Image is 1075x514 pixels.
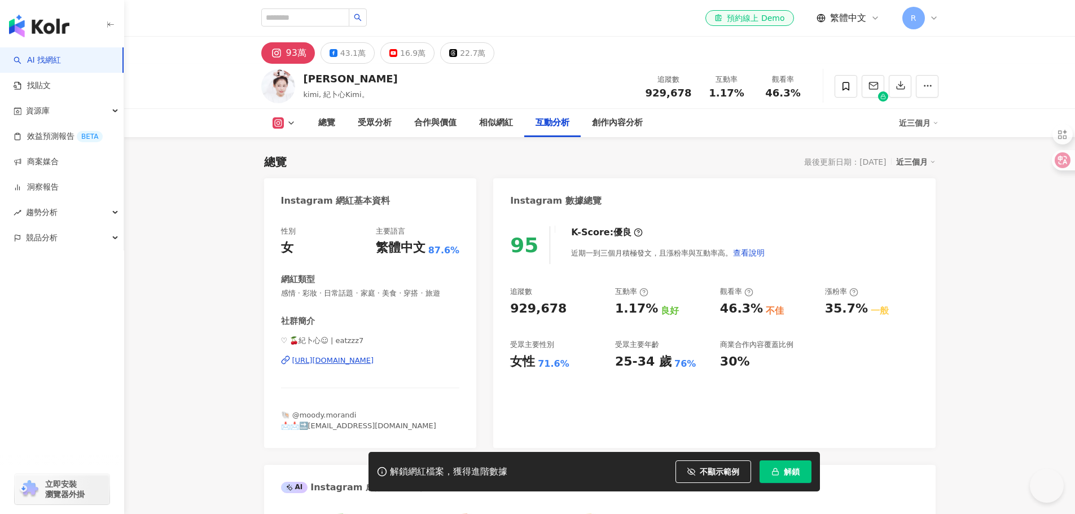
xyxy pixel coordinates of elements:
div: 總覽 [264,154,287,170]
div: 43.1萬 [340,45,366,61]
a: searchAI 找網紅 [14,55,61,66]
div: 良好 [661,305,679,317]
div: 近期一到三個月積極發文，且漲粉率與互動率高。 [571,241,765,264]
div: 93萬 [286,45,306,61]
div: 受眾主要性別 [510,340,554,350]
button: 43.1萬 [321,42,375,64]
span: 繁體中文 [830,12,866,24]
div: K-Score : [571,226,643,239]
div: 主要語言 [376,226,405,236]
span: 查看說明 [733,248,765,257]
div: [PERSON_NAME] [304,72,398,86]
button: 解鎖 [760,460,811,483]
div: 合作與價值 [414,116,457,130]
button: 16.9萬 [380,42,435,64]
span: ♡ 🍒紀卜心☺︎ | eatzzz7 [281,336,460,346]
div: 76% [674,358,696,370]
a: 商案媒合 [14,156,59,168]
div: [URL][DOMAIN_NAME] [292,355,374,366]
div: 35.7% [825,300,868,318]
span: 資源庫 [26,98,50,124]
span: 不顯示範例 [700,467,739,476]
div: 性別 [281,226,296,236]
a: 預約線上 Demo [705,10,793,26]
div: 受眾分析 [358,116,392,130]
div: 95 [510,234,538,257]
span: search [354,14,362,21]
div: 女性 [510,353,535,371]
div: 30% [720,353,750,371]
img: KOL Avatar [261,69,295,103]
div: 觀看率 [762,74,805,85]
div: 一般 [871,305,889,317]
div: 社群簡介 [281,315,315,327]
div: 1.17% [615,300,658,318]
div: 追蹤數 [646,74,692,85]
img: chrome extension [18,480,40,498]
div: 近三個月 [896,155,936,169]
div: 觀看率 [720,287,753,297]
div: Instagram 網紅基本資料 [281,195,390,207]
span: 46.3% [765,87,800,99]
a: [URL][DOMAIN_NAME] [281,355,460,366]
button: 22.7萬 [440,42,494,64]
a: 洞察報告 [14,182,59,193]
div: 46.3% [720,300,763,318]
a: chrome extension立即安裝 瀏覽器外掛 [15,474,109,504]
div: 創作內容分析 [592,116,643,130]
a: 效益預測報告BETA [14,131,103,142]
img: logo [9,15,69,37]
span: R [911,12,916,24]
div: 漲粉率 [825,287,858,297]
div: 71.6% [538,358,569,370]
span: 感情 · 彩妝 · 日常話題 · 家庭 · 美食 · 穿搭 · 旅遊 [281,288,460,298]
div: 22.7萬 [460,45,485,61]
div: 網紅類型 [281,274,315,285]
div: 總覽 [318,116,335,130]
div: 互動率 [615,287,648,297]
span: 🐚 @moody.morandi 📩📩🔜[EMAIL_ADDRESS][DOMAIN_NAME] [281,411,436,429]
span: 立即安裝 瀏覽器外掛 [45,479,85,499]
button: 查看說明 [732,241,765,264]
div: 解鎖網紅檔案，獲得進階數據 [390,466,507,478]
div: 互動率 [705,74,748,85]
span: 1.17% [709,87,744,99]
div: 互動分析 [536,116,569,130]
span: 929,678 [646,87,692,99]
div: 不佳 [766,305,784,317]
div: 繁體中文 [376,239,425,257]
span: kimi, 紀卜心Kimi。 [304,90,369,99]
div: 最後更新日期：[DATE] [804,157,886,166]
div: 929,678 [510,300,567,318]
button: 93萬 [261,42,315,64]
span: rise [14,209,21,217]
span: 競品分析 [26,225,58,251]
span: 87.6% [428,244,460,257]
div: 受眾主要年齡 [615,340,659,350]
div: 近三個月 [899,114,938,132]
div: Instagram 數據總覽 [510,195,602,207]
div: 相似網紅 [479,116,513,130]
div: 女 [281,239,293,257]
div: 25-34 歲 [615,353,672,371]
span: 趨勢分析 [26,200,58,225]
div: 預約線上 Demo [714,12,784,24]
span: 解鎖 [784,467,800,476]
div: 16.9萬 [400,45,425,61]
div: 優良 [613,226,631,239]
button: 不顯示範例 [675,460,751,483]
a: 找貼文 [14,80,51,91]
div: 商業合作內容覆蓋比例 [720,340,793,350]
div: 追蹤數 [510,287,532,297]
